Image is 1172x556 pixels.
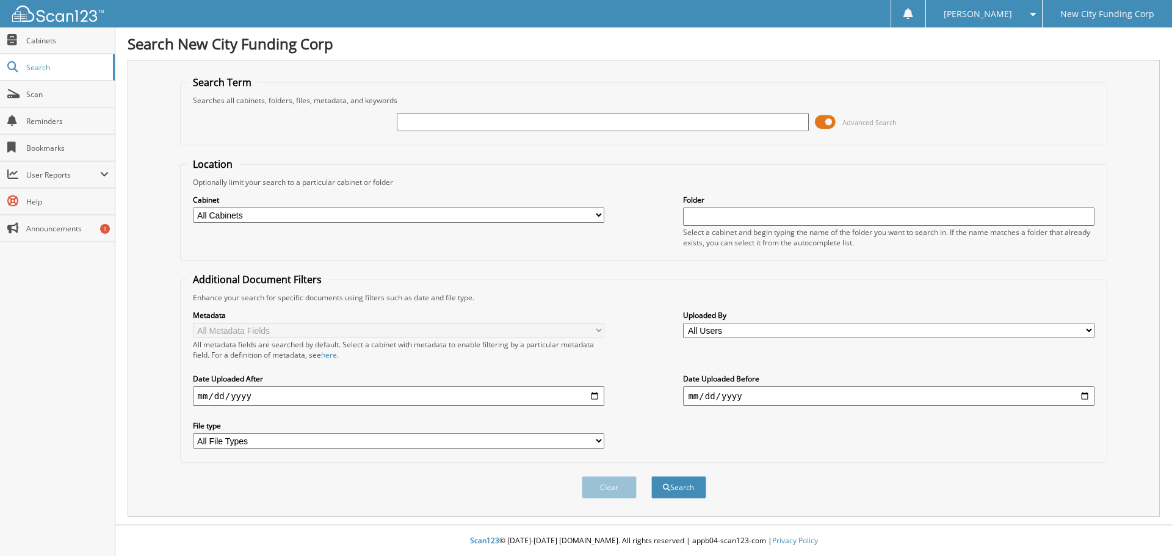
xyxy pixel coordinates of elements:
[187,95,1101,106] div: Searches all cabinets, folders, files, metadata, and keywords
[115,526,1172,556] div: © [DATE]-[DATE] [DOMAIN_NAME]. All rights reserved | appb04-scan123-com |
[193,374,604,384] label: Date Uploaded After
[100,224,110,234] div: 1
[683,310,1094,320] label: Uploaded By
[772,535,818,546] a: Privacy Policy
[187,292,1101,303] div: Enhance your search for specific documents using filters such as date and file type.
[582,476,637,499] button: Clear
[842,118,897,127] span: Advanced Search
[193,386,604,406] input: start
[26,170,100,180] span: User Reports
[683,386,1094,406] input: end
[187,177,1101,187] div: Optionally limit your search to a particular cabinet or folder
[470,535,499,546] span: Scan123
[193,310,604,320] label: Metadata
[187,157,239,171] legend: Location
[26,143,109,153] span: Bookmarks
[26,89,109,99] span: Scan
[128,34,1160,54] h1: Search New City Funding Corp
[26,197,109,207] span: Help
[683,227,1094,248] div: Select a cabinet and begin typing the name of the folder you want to search in. If the name match...
[944,10,1012,18] span: [PERSON_NAME]
[321,350,337,360] a: here
[26,35,109,46] span: Cabinets
[12,5,104,22] img: scan123-logo-white.svg
[187,76,258,89] legend: Search Term
[683,195,1094,205] label: Folder
[26,62,107,73] span: Search
[193,195,604,205] label: Cabinet
[26,223,109,234] span: Announcements
[193,421,604,431] label: File type
[193,339,604,360] div: All metadata fields are searched by default. Select a cabinet with metadata to enable filtering b...
[187,273,328,286] legend: Additional Document Filters
[683,374,1094,384] label: Date Uploaded Before
[26,116,109,126] span: Reminders
[1060,10,1154,18] span: New City Funding Corp
[651,476,706,499] button: Search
